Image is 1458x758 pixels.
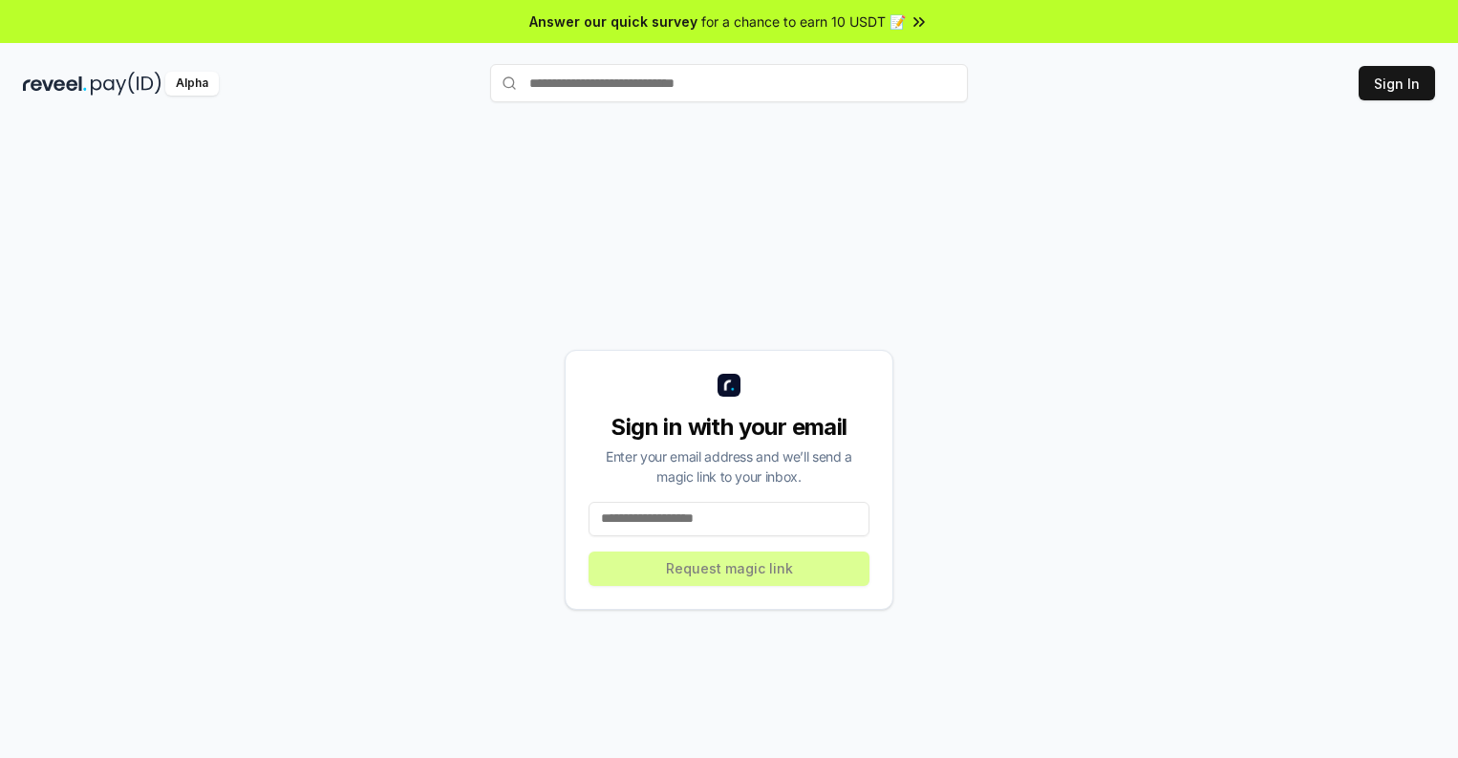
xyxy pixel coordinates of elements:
[718,374,740,397] img: logo_small
[1359,66,1435,100] button: Sign In
[589,412,869,443] div: Sign in with your email
[23,72,87,96] img: reveel_dark
[165,72,219,96] div: Alpha
[529,11,697,32] span: Answer our quick survey
[91,72,161,96] img: pay_id
[589,446,869,487] div: Enter your email address and we’ll send a magic link to your inbox.
[701,11,906,32] span: for a chance to earn 10 USDT 📝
